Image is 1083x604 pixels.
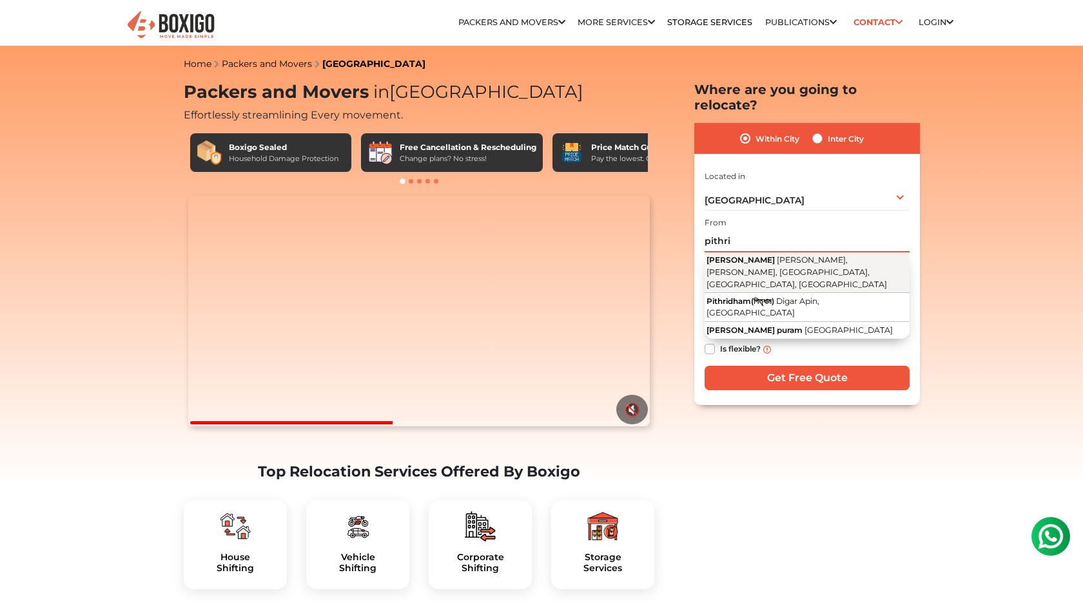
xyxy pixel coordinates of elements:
[439,552,522,574] a: CorporateShifting
[194,552,277,574] h5: House Shifting
[828,131,864,146] label: Inter City
[707,296,774,306] span: Pithridham(পিতৃধাম)
[707,255,775,265] span: [PERSON_NAME]
[220,511,251,542] img: boxigo_packers_and_movers_plan
[317,552,399,574] h5: Vehicle Shifting
[184,58,211,70] a: Home
[13,13,39,39] img: whatsapp-icon.svg
[919,17,953,27] a: Login
[765,17,837,27] a: Publications
[194,552,277,574] a: HouseShifting
[188,196,649,426] video: Your browser does not support the video tag.
[591,153,689,164] div: Pay the lowest. Guaranteed!
[720,341,761,355] label: Is flexible?
[229,153,338,164] div: Household Damage Protection
[707,325,803,335] span: [PERSON_NAME] puram
[756,131,799,146] label: Within City
[561,552,644,574] a: StorageServices
[705,171,745,182] label: Located in
[561,552,644,574] h5: Storage Services
[587,511,618,542] img: boxigo_packers_and_movers_plan
[465,511,496,542] img: boxigo_packers_and_movers_plan
[342,511,373,542] img: boxigo_packers_and_movers_plan
[184,463,654,480] h2: Top Relocation Services Offered By Boxigo
[805,325,893,335] span: [GEOGRAPHIC_DATA]
[705,323,910,339] button: [PERSON_NAME] puram [GEOGRAPHIC_DATA]
[559,140,585,165] img: Price Match Guarantee
[400,142,536,153] div: Free Cancellation & Rescheduling
[369,81,583,102] span: [GEOGRAPHIC_DATA]
[705,230,910,252] input: Select Building or Nearest Landmark
[222,58,312,70] a: Packers and Movers
[400,153,536,164] div: Change plans? No stress!
[458,17,565,27] a: Packers and Movers
[705,293,910,322] button: Pithridham(পিতৃধাম) Digar Apin, [GEOGRAPHIC_DATA]
[763,346,771,354] img: info
[667,17,752,27] a: Storage Services
[184,109,403,121] span: Effortlessly streamlining Every movement.
[705,252,910,293] button: [PERSON_NAME] [PERSON_NAME], [PERSON_NAME], [GEOGRAPHIC_DATA], [GEOGRAPHIC_DATA], [GEOGRAPHIC_DATA]
[126,10,216,41] img: Boxigo
[694,82,920,113] h2: Where are you going to relocate?
[367,140,393,165] img: Free Cancellation & Rescheduling
[616,395,648,424] button: 🔇
[591,142,689,153] div: Price Match Guarantee
[705,217,727,229] label: From
[705,194,805,206] span: [GEOGRAPHIC_DATA]
[849,12,906,32] a: Contact
[197,140,222,165] img: Boxigo Sealed
[707,255,887,288] span: [PERSON_NAME], [PERSON_NAME], [GEOGRAPHIC_DATA], [GEOGRAPHIC_DATA], [GEOGRAPHIC_DATA]
[439,552,522,574] h5: Corporate Shifting
[184,82,654,103] h1: Packers and Movers
[705,366,910,390] input: Get Free Quote
[317,552,399,574] a: VehicleShifting
[229,142,338,153] div: Boxigo Sealed
[373,81,389,102] span: in
[578,17,655,27] a: More services
[322,58,425,70] a: [GEOGRAPHIC_DATA]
